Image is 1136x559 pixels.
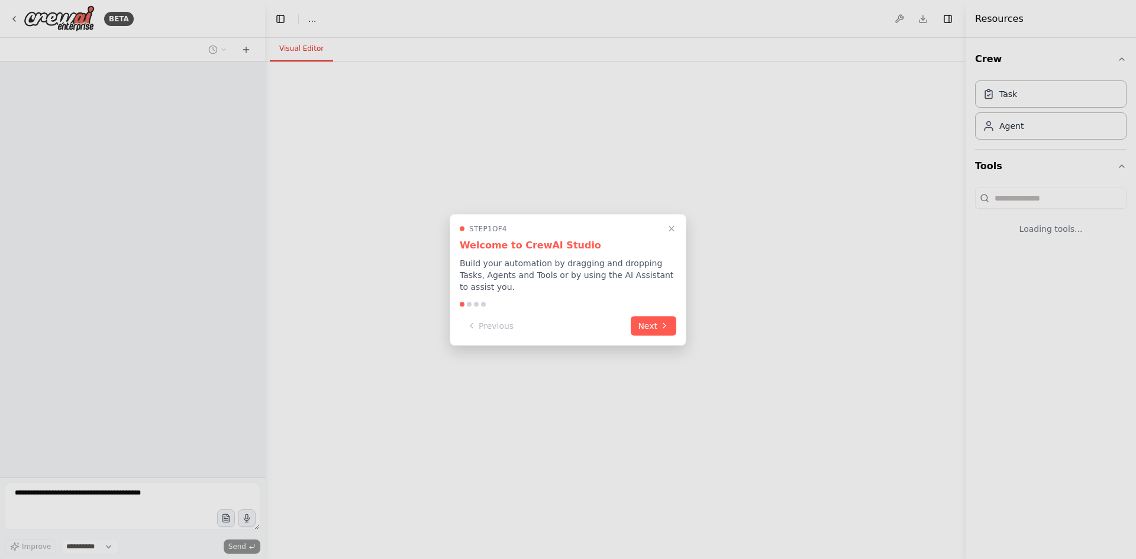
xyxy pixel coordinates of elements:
[460,257,676,292] p: Build your automation by dragging and dropping Tasks, Agents and Tools or by using the AI Assista...
[664,221,679,235] button: Close walkthrough
[460,316,521,335] button: Previous
[460,238,676,252] h3: Welcome to CrewAI Studio
[631,316,676,335] button: Next
[469,224,507,233] span: Step 1 of 4
[272,11,289,27] button: Hide left sidebar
